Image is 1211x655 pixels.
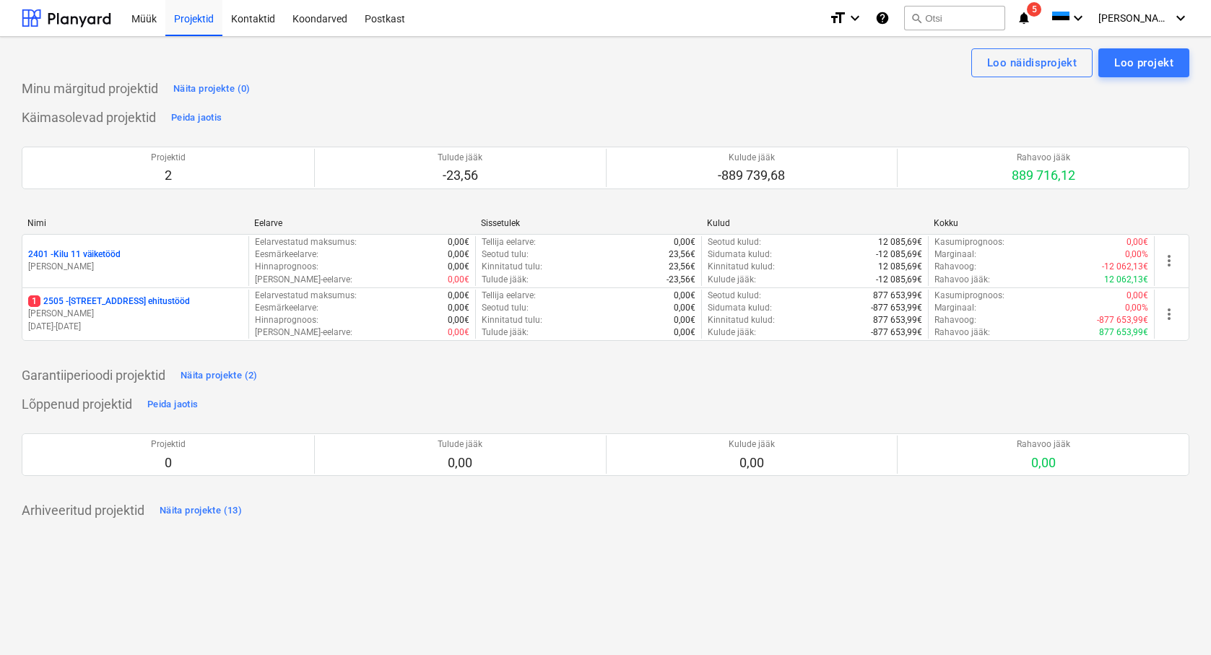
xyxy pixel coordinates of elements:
[151,438,186,451] p: Projektid
[708,248,772,261] p: Sidumata kulud :
[255,290,357,302] p: Eelarvestatud maksumus :
[1127,236,1148,248] p: 0,00€
[151,454,186,472] p: 0
[1098,12,1171,24] span: [PERSON_NAME]
[1104,274,1148,286] p: 12 062,13€
[22,396,132,413] p: Lõppenud projektid
[1139,586,1211,655] div: Chat Widget
[1069,9,1087,27] i: keyboard_arrow_down
[871,326,922,339] p: -877 653,99€
[255,302,318,314] p: Eesmärkeelarve :
[718,152,785,164] p: Kulude jääk
[22,109,156,126] p: Käimasolevad projektid
[934,218,1149,228] div: Kokku
[934,290,1004,302] p: Kasumiprognoos :
[448,326,469,339] p: 0,00€
[28,295,190,308] p: 2505 - [STREET_ADDRESS] ehitustööd
[482,290,536,302] p: Tellija eelarve :
[1098,48,1189,77] button: Loo projekt
[708,236,761,248] p: Seotud kulud :
[482,236,536,248] p: Tellija eelarve :
[1125,248,1148,261] p: 0,00%
[876,274,922,286] p: -12 085,69€
[171,110,222,126] div: Peida jaotis
[448,248,469,261] p: 0,00€
[934,248,976,261] p: Marginaal :
[170,77,254,100] button: Näita projekte (0)
[28,295,40,307] span: 1
[876,248,922,261] p: -12 085,69€
[1097,314,1148,326] p: -877 653,99€
[28,248,243,273] div: 2401 -Kilu 11 väiketööd[PERSON_NAME]
[28,261,243,273] p: [PERSON_NAME]
[27,218,243,228] div: Nimi
[971,48,1093,77] button: Loo näidisprojekt
[871,302,922,314] p: -877 653,99€
[448,261,469,273] p: 0,00€
[708,274,756,286] p: Kulude jääk :
[875,9,890,27] i: Abikeskus
[151,152,186,164] p: Projektid
[28,248,121,261] p: 2401 - Kilu 11 väiketööd
[674,236,695,248] p: 0,00€
[708,290,761,302] p: Seotud kulud :
[448,236,469,248] p: 0,00€
[22,502,144,519] p: Arhiveeritud projektid
[255,274,352,286] p: [PERSON_NAME]-eelarve :
[1017,454,1070,472] p: 0,00
[708,302,772,314] p: Sidumata kulud :
[934,314,976,326] p: Rahavoog :
[144,393,201,416] button: Peida jaotis
[438,438,482,451] p: Tulude jääk
[1027,2,1041,17] span: 5
[448,290,469,302] p: 0,00€
[22,80,158,97] p: Minu märgitud projektid
[904,6,1005,30] button: Otsi
[173,81,251,97] div: Näita projekte (0)
[438,152,482,164] p: Tulude jääk
[873,290,922,302] p: 877 653,99€
[255,326,352,339] p: [PERSON_NAME]-eelarve :
[729,438,775,451] p: Kulude jääk
[448,314,469,326] p: 0,00€
[1012,152,1075,164] p: Rahavoo jääk
[147,396,198,413] div: Peida jaotis
[156,499,246,522] button: Näita projekte (13)
[28,295,243,332] div: 12505 -[STREET_ADDRESS] ehitustööd[PERSON_NAME][DATE]-[DATE]
[255,314,318,326] p: Hinnaprognoos :
[160,503,242,519] div: Näita projekte (13)
[482,314,542,326] p: Kinnitatud tulu :
[28,321,243,333] p: [DATE] - [DATE]
[934,274,990,286] p: Rahavoo jääk :
[718,167,785,184] p: -889 739,68
[482,274,529,286] p: Tulude jääk :
[934,302,976,314] p: Marginaal :
[168,106,225,129] button: Peida jaotis
[151,167,186,184] p: 2
[674,314,695,326] p: 0,00€
[674,302,695,314] p: 0,00€
[254,218,469,228] div: Eelarve
[482,248,529,261] p: Seotud tulu :
[708,261,775,273] p: Kinnitatud kulud :
[448,274,469,286] p: 0,00€
[1017,438,1070,451] p: Rahavoo jääk
[1102,261,1148,273] p: -12 062,13€
[674,290,695,302] p: 0,00€
[1114,53,1173,72] div: Loo projekt
[878,261,922,273] p: 12 085,69€
[667,274,695,286] p: -23,56€
[987,53,1077,72] div: Loo näidisprojekt
[1017,9,1031,27] i: notifications
[177,364,261,387] button: Näita projekte (2)
[911,12,922,24] span: search
[181,368,258,384] div: Näita projekte (2)
[873,314,922,326] p: 877 653,99€
[708,314,775,326] p: Kinnitatud kulud :
[1172,9,1189,27] i: keyboard_arrow_down
[482,302,529,314] p: Seotud tulu :
[1125,302,1148,314] p: 0,00%
[1012,167,1075,184] p: 889 716,12
[255,261,318,273] p: Hinnaprognoos :
[22,367,165,384] p: Garantiiperioodi projektid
